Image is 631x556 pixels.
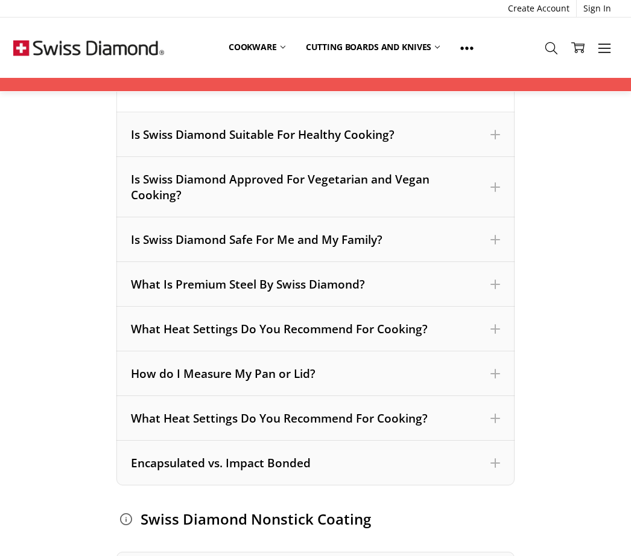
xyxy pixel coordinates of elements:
[131,411,500,426] div: What Heat Settings Do You Recommend For Cooking?
[116,157,515,217] div: Is Swiss Diamond Approved For Vegetarian and Vegan Cooking?
[116,217,515,262] div: Is Swiss Diamond Safe For Me and My Family?
[116,351,515,396] div: How do I Measure My Pan or Lid?
[131,321,500,337] div: What Heat Settings Do You Recommend For Cooking?
[131,232,500,248] div: Is Swiss Diamond Safe For Me and My Family?
[141,510,371,528] span: Swiss Diamond Nonstick Coating
[131,276,500,292] div: What Is Premium Steel By Swiss Diamond?
[116,262,515,307] div: What Is Premium Steel By Swiss Diamond?
[116,112,515,157] div: Is Swiss Diamond Suitable For Healthy Cooking?
[450,34,484,61] a: Show All
[131,127,500,142] div: Is Swiss Diamond Suitable For Healthy Cooking?
[116,441,515,485] div: Encapsulated vs. Impact Bonded
[116,307,515,351] div: What Heat Settings Do You Recommend For Cooking?
[296,34,451,60] a: Cutting boards and knives
[116,396,515,441] div: What Heat Settings Do You Recommend For Cooking?
[131,171,500,203] div: Is Swiss Diamond Approved For Vegetarian and Vegan Cooking?
[131,366,500,382] div: How do I Measure My Pan or Lid?
[218,34,296,60] a: Cookware
[131,455,500,471] div: Encapsulated vs. Impact Bonded
[13,18,164,78] img: Free Shipping On Every Order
